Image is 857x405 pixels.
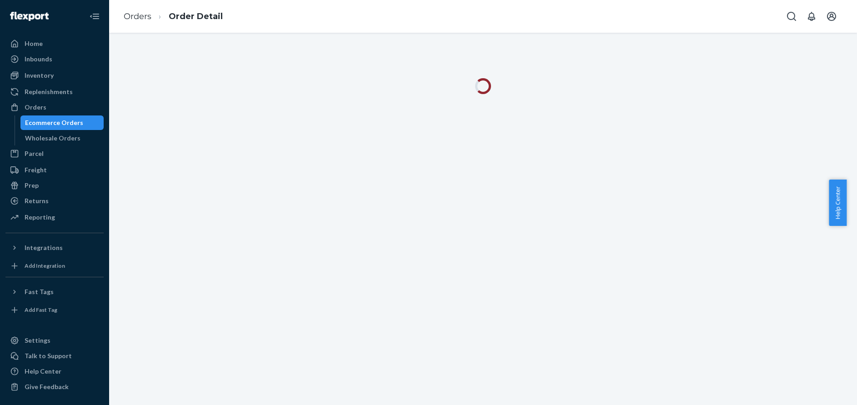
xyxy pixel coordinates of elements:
button: Give Feedback [5,380,104,394]
div: Inbounds [25,55,52,64]
div: Parcel [25,149,44,158]
button: Close Navigation [85,7,104,25]
a: Help Center [5,364,104,379]
a: Replenishments [5,85,104,99]
div: Integrations [25,243,63,252]
div: Replenishments [25,87,73,96]
button: Open notifications [802,7,821,25]
div: Prep [25,181,39,190]
ol: breadcrumbs [116,3,230,30]
a: Returns [5,194,104,208]
div: Ecommerce Orders [25,118,83,127]
div: Add Fast Tag [25,306,57,314]
button: Help Center [829,180,847,226]
a: Reporting [5,210,104,225]
a: Ecommerce Orders [20,115,104,130]
a: Orders [124,11,151,21]
button: Fast Tags [5,285,104,299]
div: Freight [25,165,47,175]
div: Fast Tags [25,287,54,296]
a: Parcel [5,146,104,161]
div: Orders [25,103,46,112]
a: Add Fast Tag [5,303,104,317]
div: Home [25,39,43,48]
a: Inventory [5,68,104,83]
div: Wholesale Orders [25,134,80,143]
div: Add Integration [25,262,65,270]
a: Orders [5,100,104,115]
div: Returns [25,196,49,205]
img: Flexport logo [10,12,49,21]
div: Settings [25,336,50,345]
a: Prep [5,178,104,193]
a: Inbounds [5,52,104,66]
a: Settings [5,333,104,348]
div: Talk to Support [25,351,72,360]
div: Inventory [25,71,54,80]
a: Order Detail [169,11,223,21]
a: Home [5,36,104,51]
div: Give Feedback [25,382,69,391]
button: Open Search Box [782,7,801,25]
button: Open account menu [822,7,841,25]
a: Freight [5,163,104,177]
a: Talk to Support [5,349,104,363]
a: Wholesale Orders [20,131,104,145]
div: Reporting [25,213,55,222]
button: Integrations [5,240,104,255]
div: Help Center [25,367,61,376]
a: Add Integration [5,259,104,273]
